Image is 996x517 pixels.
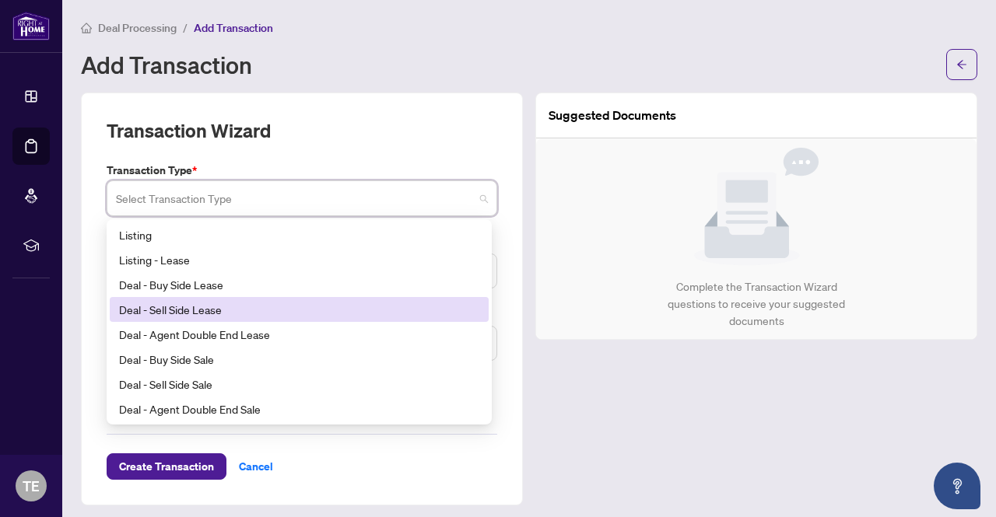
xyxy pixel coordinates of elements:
div: Listing [119,226,479,243]
div: Listing - Lease [110,247,489,272]
img: logo [12,12,50,40]
div: Deal - Buy Side Sale [119,351,479,368]
div: Deal - Agent Double End Lease [119,326,479,343]
li: / [183,19,188,37]
img: Null State Icon [694,148,819,266]
div: Deal - Buy Side Lease [110,272,489,297]
span: Cancel [239,454,273,479]
span: home [81,23,92,33]
h1: Add Transaction [81,52,252,77]
div: Deal - Agent Double End Lease [110,322,489,347]
div: Deal - Buy Side Sale [110,347,489,372]
div: Deal - Agent Double End Sale [119,400,479,417]
span: arrow-left [956,59,967,70]
div: Deal - Sell Side Sale [110,372,489,396]
button: Cancel [226,453,286,480]
span: Add Transaction [194,21,273,35]
div: Deal - Sell Side Lease [119,301,479,318]
h2: Transaction Wizard [107,118,271,143]
div: Deal - Buy Side Lease [119,276,479,293]
span: TE [23,475,40,497]
label: Transaction Type [107,162,497,179]
div: Listing [110,222,489,247]
div: Listing - Lease [119,251,479,268]
button: Create Transaction [107,453,226,480]
div: Deal - Agent Double End Sale [110,396,489,421]
div: Complete the Transaction Wizard questions to receive your suggested documents [651,278,862,330]
div: Deal - Sell Side Sale [119,376,479,393]
span: Deal Processing [98,21,177,35]
article: Suggested Documents [549,106,676,125]
div: Deal - Sell Side Lease [110,297,489,322]
span: Create Transaction [119,454,214,479]
button: Open asap [934,463,980,509]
